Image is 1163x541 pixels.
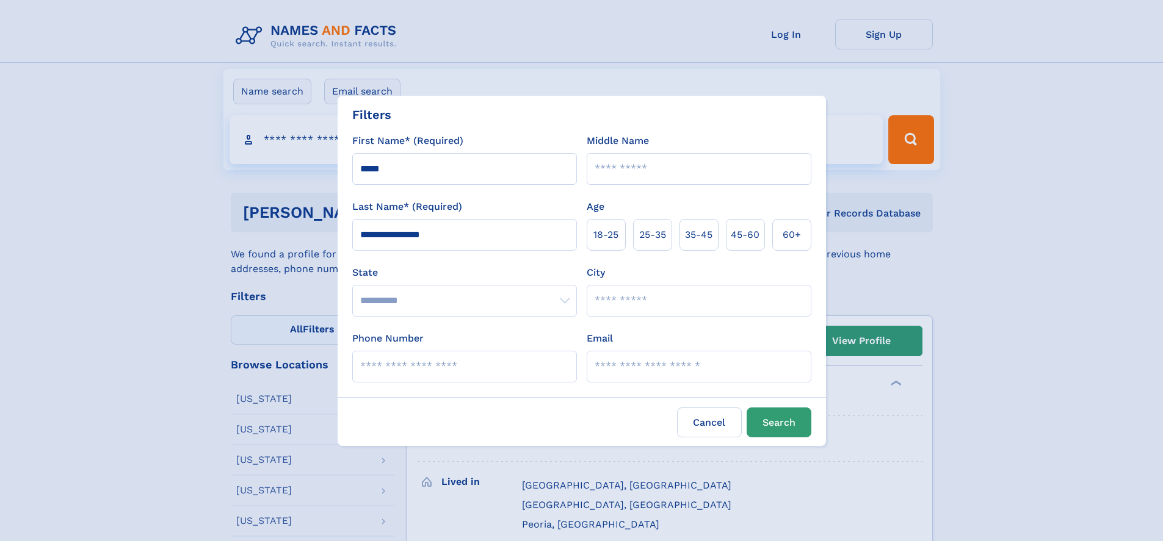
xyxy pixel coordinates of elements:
label: Phone Number [352,331,424,346]
span: 60+ [783,228,801,242]
label: Age [587,199,604,214]
label: Email [587,331,613,346]
label: Last Name* (Required) [352,199,462,214]
button: Search [747,407,811,437]
label: Cancel [677,407,742,437]
label: First Name* (Required) [352,134,463,148]
span: 25‑35 [639,228,666,242]
span: 18‑25 [593,228,618,242]
label: State [352,265,577,280]
span: 35‑45 [685,228,712,242]
span: 45‑60 [731,228,759,242]
label: Middle Name [587,134,649,148]
label: City [587,265,605,280]
div: Filters [352,106,391,124]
